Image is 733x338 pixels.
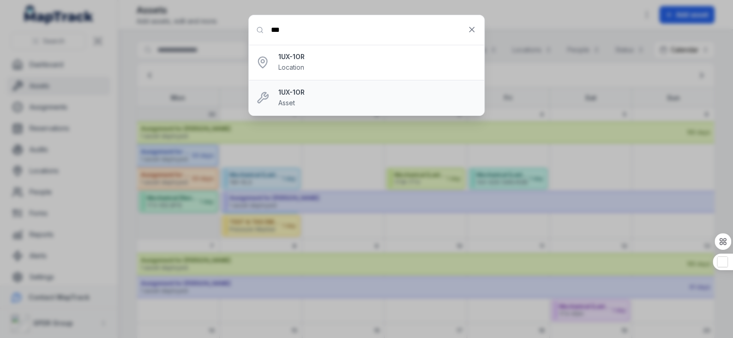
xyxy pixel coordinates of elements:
a: 1UX-1ORAsset [278,88,477,108]
a: 1UX-1ORLocation [278,52,477,72]
strong: 1UX-1OR [278,88,477,97]
span: Asset [278,99,295,107]
span: Location [278,63,304,71]
strong: 1UX-1OR [278,52,477,61]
